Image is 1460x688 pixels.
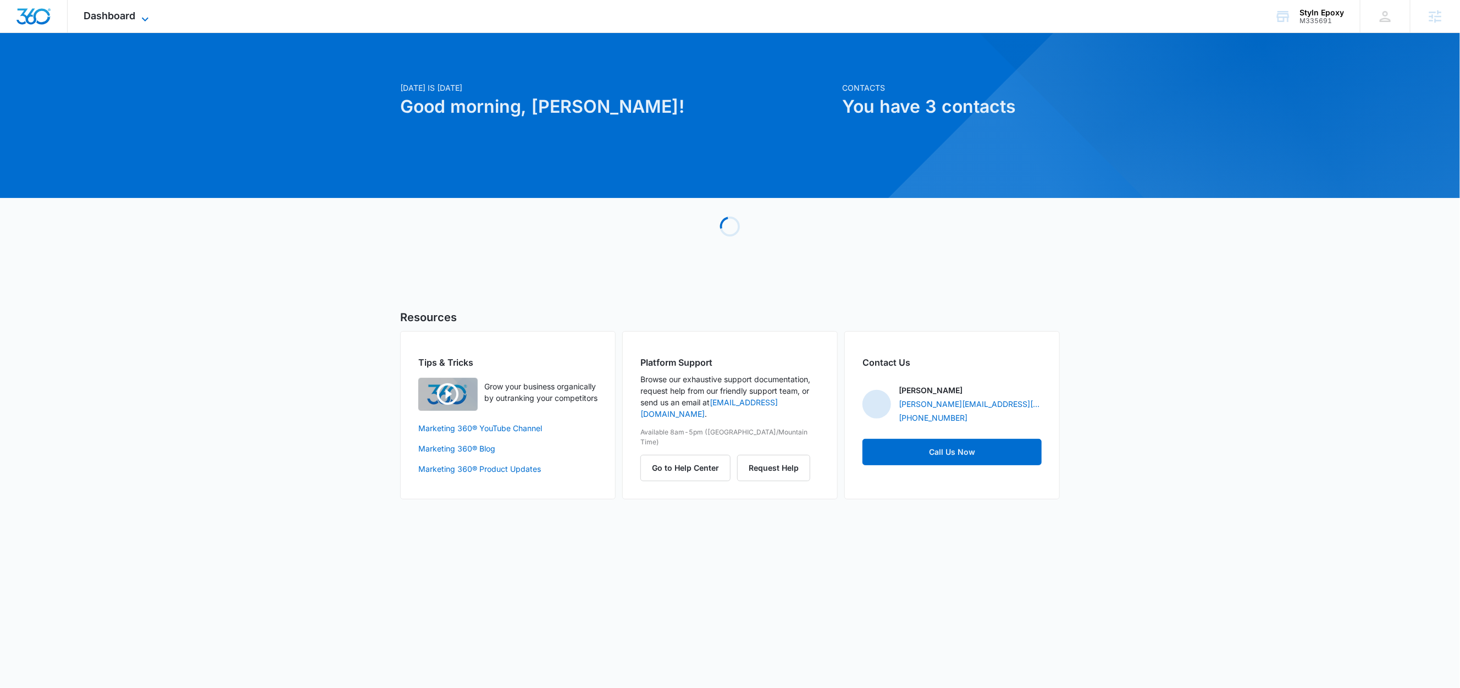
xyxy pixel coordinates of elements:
[418,443,598,454] a: Marketing 360® Blog
[899,412,967,423] a: [PHONE_NUMBER]
[1299,17,1344,25] div: account id
[418,378,478,411] img: Quick Overview Video
[842,82,1060,93] p: Contacts
[640,463,737,472] a: Go to Help Center
[400,93,836,120] h1: Good morning, [PERSON_NAME]!
[400,82,836,93] p: [DATE] is [DATE]
[862,356,1042,369] h2: Contact Us
[418,356,598,369] h2: Tips & Tricks
[842,93,1060,120] h1: You have 3 contacts
[640,427,820,447] p: Available 8am-5pm ([GEOGRAPHIC_DATA]/Mountain Time)
[862,439,1042,465] a: Call Us Now
[737,455,810,481] button: Request Help
[640,373,820,420] p: Browse our exhaustive support documentation, request help from our friendly support team, or send...
[737,463,810,472] a: Request Help
[418,463,598,475] a: Marketing 360® Product Updates
[418,422,598,434] a: Marketing 360® YouTube Channel
[899,384,963,396] p: [PERSON_NAME]
[400,309,1060,326] h5: Resources
[640,455,731,481] button: Go to Help Center
[84,10,136,21] span: Dashboard
[862,390,891,419] img: Brandon Henson
[899,398,1042,410] a: [PERSON_NAME][EMAIL_ADDRESS][PERSON_NAME][DOMAIN_NAME]
[640,356,820,369] h2: Platform Support
[1299,8,1344,17] div: account name
[484,381,598,404] p: Grow your business organically by outranking your competitors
